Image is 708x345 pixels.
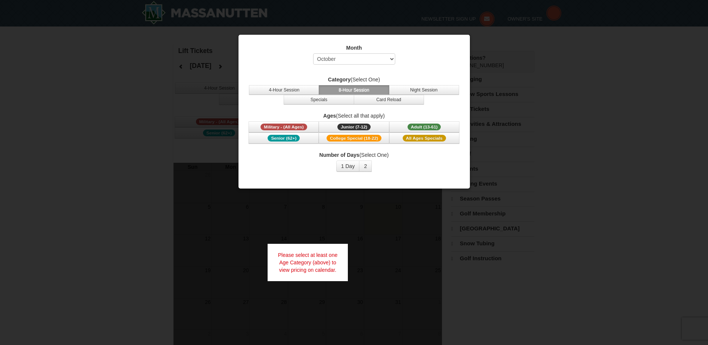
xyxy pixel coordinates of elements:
[249,85,319,95] button: 4-Hour Session
[248,151,461,159] label: (Select One)
[327,135,381,142] span: College Special (18-22)
[359,161,372,172] button: 2
[408,124,441,130] span: Adult (13-61)
[319,152,359,158] strong: Number of Days
[354,95,424,105] button: Card Reload
[319,133,389,144] button: College Special (18-22)
[284,95,354,105] button: Specials
[248,76,461,83] label: (Select One)
[249,121,319,133] button: Military - (All Ages)
[319,85,389,95] button: 8-Hour Session
[336,161,360,172] button: 1 Day
[403,135,446,142] span: All Ages Specials
[261,124,307,130] span: Military - (All Ages)
[346,45,362,51] strong: Month
[248,112,461,119] label: (Select all that apply)
[328,77,351,83] strong: Category
[268,244,348,281] div: Please select at least one Age Category (above) to view pricing on calendar.
[323,113,336,119] strong: Ages
[389,133,459,144] button: All Ages Specials
[319,121,389,133] button: Junior (7-12)
[389,121,459,133] button: Adult (13-61)
[389,85,459,95] button: Night Session
[337,124,371,130] span: Junior (7-12)
[268,135,300,142] span: Senior (62+)
[249,133,319,144] button: Senior (62+)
